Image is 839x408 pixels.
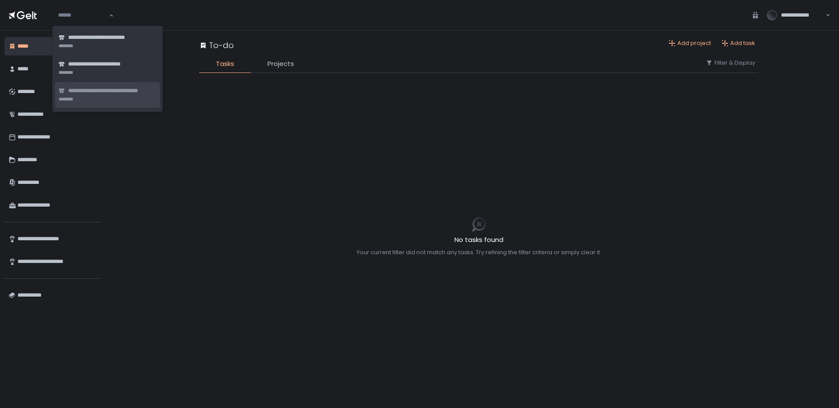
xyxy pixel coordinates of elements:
input: Search for option [58,11,108,20]
button: Filter & Display [706,59,755,67]
div: Search for option [52,6,114,24]
button: Add project [669,39,711,47]
div: Your current filter did not match any tasks. Try refining the filter criteria or simply clear it. [357,249,601,256]
div: To-do [199,39,234,51]
span: Tasks [216,59,234,69]
span: Projects [267,59,294,69]
h2: No tasks found [357,235,601,245]
button: Add task [721,39,755,47]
